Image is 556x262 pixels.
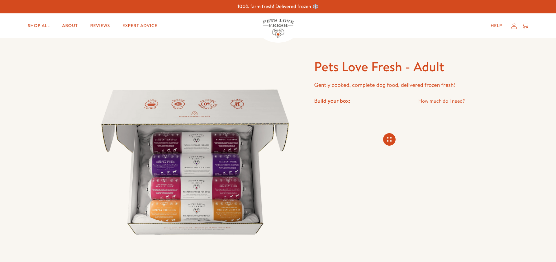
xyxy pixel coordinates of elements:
a: Reviews [85,20,115,32]
h4: Build your box: [314,97,350,104]
p: Gently cooked, complete dog food, delivered frozen fresh! [314,80,465,90]
a: Shop All [23,20,55,32]
a: Help [486,20,507,32]
svg: Connecting store [383,133,396,146]
img: Pets Love Fresh [263,19,294,38]
a: Expert Advice [117,20,162,32]
a: How much do I need? [418,97,465,105]
a: About [57,20,83,32]
h1: Pets Love Fresh - Adult [314,58,465,75]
